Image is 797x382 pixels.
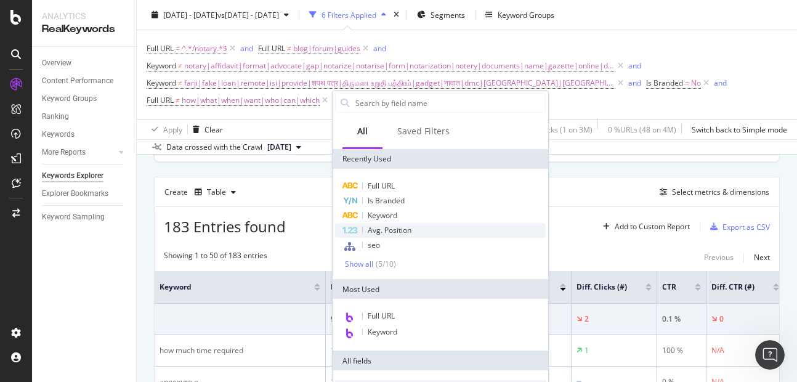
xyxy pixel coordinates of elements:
a: Keywords Explorer [42,169,127,182]
button: [DATE] [262,140,306,155]
div: Most Used [333,279,548,299]
div: how much time required [160,345,320,356]
div: 1 [585,345,589,356]
a: More Reports [42,146,115,159]
div: 1 [331,345,400,356]
span: Keyword [368,210,397,221]
div: ( 5 / 10 ) [373,259,396,269]
div: Table [207,189,226,196]
div: Keywords [42,128,75,141]
div: Keyword Sampling [42,211,105,224]
div: Previous [704,252,734,262]
div: Content Performance [42,75,113,87]
div: Keyword Groups [498,9,554,20]
button: Next [754,250,770,265]
span: blog|forum|guides [293,40,360,57]
button: Export as CSV [705,217,770,237]
span: ^.*/notary.*$ [182,40,227,57]
button: Clear [188,120,223,139]
div: Next [754,252,770,262]
button: Add Filter [330,93,379,108]
button: 6 Filters Applied [304,5,391,25]
span: = [176,43,180,54]
span: vs [DATE] - [DATE] [217,9,279,20]
div: Clear [204,124,223,134]
div: Showing 1 to 50 of 183 entries [164,250,267,265]
div: 0.1 % [662,314,701,325]
button: Segments [412,5,470,25]
span: notary|affidavit|format|advocate|gap|notarize|notarise|form|notarization|notery|documents|name|ga... [184,57,615,75]
div: Keywords Explorer [42,169,103,182]
span: seo [368,240,380,250]
span: farji|fake|loan|remote|isi|provide|शपथ पत्र|திருமண உறுதி பத்திரம்|gadget|नावात|dmc|[GEOGRAPHIC_DA... [184,75,615,92]
span: Keyword [368,327,397,337]
span: Is Branded [646,78,683,88]
span: Keyword [147,78,176,88]
button: Keyword Groups [480,5,559,25]
a: Overview [42,57,127,70]
button: [DATE] - [DATE]vs[DATE] - [DATE] [147,5,294,25]
span: CTR [662,282,676,293]
a: Ranking [42,110,127,123]
span: Full URL [258,43,285,54]
div: Data crossed with the Crawl [166,142,262,153]
span: = [685,78,689,88]
div: RealKeywords [42,22,126,36]
div: Saved Filters [397,125,450,137]
div: and [240,43,253,54]
a: Explorer Bookmarks [42,187,127,200]
div: All [357,125,368,137]
span: [DATE] - [DATE] [163,9,217,20]
div: 0 % URLs ( 48 on 4M ) [608,124,676,134]
div: All fields [333,351,548,370]
div: Recently Used [333,149,548,169]
div: Create [164,182,241,202]
input: Search by field name [354,94,545,112]
div: Keyword Groups [42,92,97,105]
div: and [628,78,641,88]
span: Full URL [147,43,174,54]
div: 6 Filters Applied [322,9,376,20]
div: and [714,78,727,88]
div: 0 [719,314,724,325]
button: and [714,77,727,89]
span: Avg. Position [368,225,411,235]
div: Add to Custom Report [615,223,690,230]
span: Impressions [331,282,376,293]
span: ≠ [287,43,291,54]
button: Previous [704,250,734,265]
button: and [240,43,253,54]
span: Full URL [147,95,174,105]
button: and [373,43,386,54]
a: Content Performance [42,75,127,87]
div: Overview [42,57,71,70]
button: and [628,77,641,89]
div: N/A [711,345,724,356]
button: Add to Custom Report [598,217,690,237]
span: Keyword [147,60,176,71]
a: Keyword Groups [42,92,127,105]
span: 2025 Sep. 1st [267,142,291,153]
span: Full URL [368,311,395,321]
div: Switch back to Simple mode [692,124,787,134]
div: Show all [345,260,373,269]
span: No [691,75,701,92]
div: and [373,43,386,54]
span: Is Branded [368,195,405,206]
span: 183 Entries found [164,216,286,237]
span: Segments [431,9,465,20]
div: Select metrics & dimensions [672,187,769,197]
div: 0 % Clicks ( 1 on 3M ) [526,124,593,134]
span: ≠ [178,60,182,71]
button: Select metrics & dimensions [655,185,769,200]
span: Keyword [160,282,296,293]
button: and [628,60,641,71]
div: Explorer Bookmarks [42,187,108,200]
div: times [391,9,402,21]
div: Export as CSV [722,222,770,232]
span: Diff. CTR (#) [711,282,755,293]
div: 2 [585,314,589,325]
span: ≠ [178,78,182,88]
div: 100 % [662,345,701,356]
